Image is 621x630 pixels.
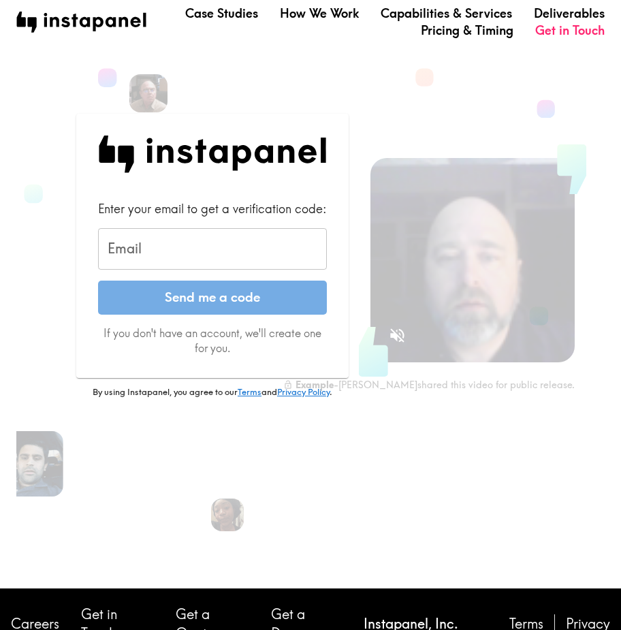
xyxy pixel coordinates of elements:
p: By using Instapanel, you agree to our and . [76,386,349,398]
a: Get in Touch [535,22,605,39]
img: instapanel [16,12,146,33]
p: If you don't have an account, we'll create one for you. [98,326,327,356]
img: Instapanel [98,136,327,173]
button: Send me a code [98,281,327,315]
img: Jasmine [211,499,244,531]
a: How We Work [280,5,359,22]
a: Terms [238,386,261,397]
button: Sound is off [383,321,412,350]
a: Deliverables [534,5,605,22]
a: Pricing & Timing [421,22,513,39]
a: Case Studies [185,5,258,22]
div: Enter your email to get a verification code: [98,200,327,217]
b: Example [296,379,334,391]
a: Capabilities & Services [381,5,512,22]
img: Robert [129,74,168,112]
a: Privacy Policy [277,386,330,397]
div: - [PERSON_NAME] shared this video for public release. [283,379,575,391]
